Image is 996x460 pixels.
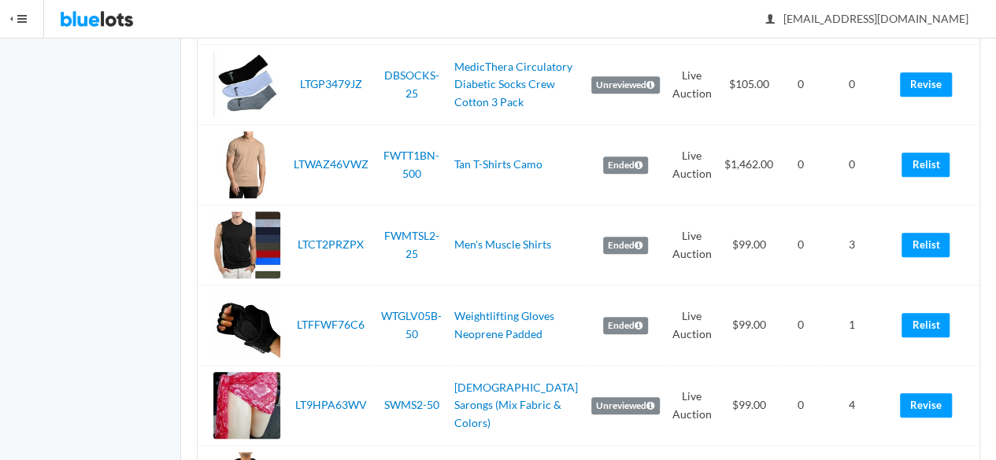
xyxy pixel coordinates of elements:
label: Ended [603,156,648,174]
a: Revise [900,393,952,418]
a: [DEMOGRAPHIC_DATA] Sarongs (Mix Fabric & Colors) [454,381,578,429]
span: [EMAIL_ADDRESS][DOMAIN_NAME] [766,12,968,25]
td: $99.00 [718,366,779,446]
a: DBSOCKS-25 [384,68,439,100]
td: Live Auction [666,366,718,446]
a: LTFFWF76C6 [297,318,365,331]
label: Unreviewed [591,397,660,414]
td: 3 [822,205,882,285]
td: Live Auction [666,45,718,125]
td: Live Auction [666,205,718,285]
a: Relist [902,313,950,337]
a: Tan T-Shirts Camo [454,157,542,171]
a: LTGP3479JZ [300,77,362,90]
label: Ended [603,237,648,254]
td: 0 [779,366,822,446]
td: 0 [822,125,882,205]
td: 0 [822,45,882,125]
a: Weightlifting Gloves Neoprene Padded [454,309,554,340]
a: LTWAZ46VWZ [294,157,368,171]
td: 0 [779,45,822,125]
td: 0 [779,125,822,205]
td: Live Auction [666,285,718,366]
ion-icon: person [762,13,778,28]
a: Relist [902,153,950,177]
label: Ended [603,317,648,334]
a: Relist [902,233,950,257]
td: 1 [822,285,882,366]
td: 4 [822,366,882,446]
a: LT9HPA63WV [295,398,367,411]
td: 0 [779,205,822,285]
td: Live Auction [666,125,718,205]
a: SWMS2-50 [384,398,439,411]
a: WTGLV05B-50 [381,309,442,340]
a: Men's Muscle Shirts [454,237,551,251]
td: $99.00 [718,285,779,366]
td: $1,462.00 [718,125,779,205]
a: FWMTSL2-25 [384,229,439,260]
td: 0 [779,285,822,366]
td: $99.00 [718,205,779,285]
a: FWTT1BN-500 [383,149,439,180]
label: Unreviewed [591,76,660,94]
td: $105.00 [718,45,779,125]
a: LTCT2PRZPX [298,237,364,251]
a: Revise [900,72,952,97]
a: MedicThera Circulatory Diabetic Socks Crew Cotton 3 Pack [454,60,572,109]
